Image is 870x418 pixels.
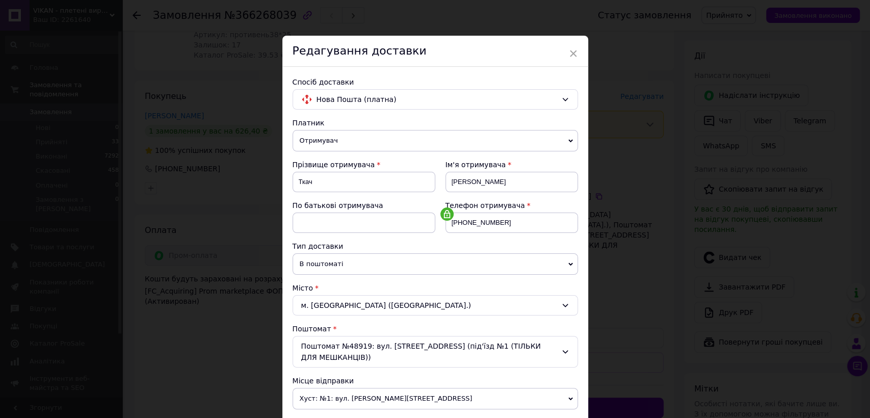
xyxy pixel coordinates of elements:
span: Місце відправки [293,377,354,385]
div: Поштомат [293,324,578,334]
span: Тип доставки [293,242,344,250]
span: Прізвище отримувача [293,161,375,169]
div: м. [GEOGRAPHIC_DATA] ([GEOGRAPHIC_DATA].) [293,295,578,316]
span: В поштоматі [293,253,578,275]
div: Спосіб доставки [293,77,578,87]
span: Нова Пошта (платна) [317,94,557,105]
span: Телефон отримувача [445,201,525,210]
span: Отримувач [293,130,578,151]
span: Платник [293,119,325,127]
span: × [569,45,578,62]
input: +380 [445,213,578,233]
span: Хуст: №1: вул. [PERSON_NAME][STREET_ADDRESS] [293,388,578,409]
div: Редагування доставки [282,36,588,67]
span: По батькові отримувача [293,201,383,210]
span: Ім'я отримувача [445,161,506,169]
div: Місто [293,283,578,293]
div: Поштомат №48919: вул. [STREET_ADDRESS] (під'їзд №1 (ТІЛЬКИ ДЛЯ МЕШКАНЦІВ)) [293,336,578,368]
